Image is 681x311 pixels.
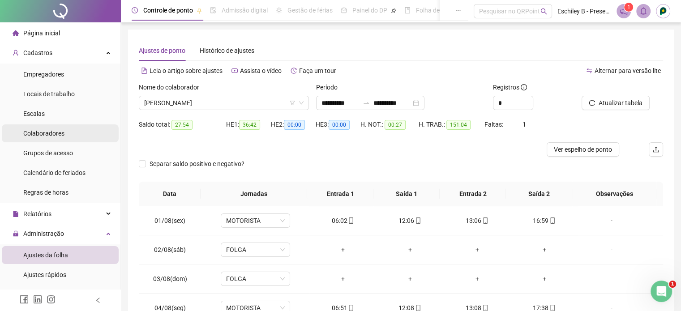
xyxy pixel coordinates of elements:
span: Folha de pagamento [416,7,473,14]
label: Período [316,82,343,92]
span: mobile [548,217,556,224]
span: lock [13,230,19,237]
span: instagram [47,295,56,304]
div: 16:59 [518,216,571,226]
span: Escalas [23,110,45,117]
span: Colaboradores [23,130,64,137]
img: 34605 [656,4,670,18]
span: info-circle [521,84,527,90]
span: 1 [627,4,630,10]
span: Regras de horas [23,189,69,196]
span: mobile [347,217,354,224]
span: Painel do DP [352,7,387,14]
span: to [363,99,370,107]
div: + [317,245,369,255]
span: Ajustes da folha [23,251,68,259]
iframe: Intercom live chat [651,281,672,302]
span: left [95,297,101,303]
span: file-text [141,68,147,74]
span: reload [589,100,595,106]
span: youtube [231,68,238,74]
span: notification [620,7,628,15]
span: clock-circle [132,7,138,13]
span: 27:54 [171,120,193,130]
button: Ver espelho de ponto [547,142,619,157]
span: Assista o vídeo [240,67,282,74]
div: + [451,274,504,284]
span: swap [586,68,592,74]
span: 1 [669,281,676,288]
span: Administração [23,230,64,237]
div: Saldo total: [139,119,226,130]
span: Ajustes de ponto [139,47,185,54]
div: 06:02 [317,216,369,226]
span: 03/08(dom) [153,275,187,282]
div: H. NOT.: [360,119,419,130]
span: Faça um tour [299,67,336,74]
span: Leia o artigo sobre ajustes [150,67,223,74]
span: pushpin [197,8,202,13]
th: Data [139,182,201,206]
div: + [518,245,571,255]
div: 12:06 [384,216,437,226]
span: MOTORISTA [226,214,285,227]
th: Entrada 1 [307,182,373,206]
span: FOLGA [226,243,285,256]
span: 1 [523,121,526,128]
span: Página inicial [23,30,60,37]
div: + [384,274,437,284]
span: Cadastros [23,49,52,56]
span: Atualizar tabela [599,98,642,108]
span: dashboard [341,7,347,13]
span: Ver espelho de ponto [554,145,612,154]
div: + [451,245,504,255]
span: filter [290,100,295,106]
span: Observações [579,189,649,199]
span: Relatórios [23,210,51,217]
span: Calendário de feriados [23,169,86,176]
span: 01/08(sex) [154,217,185,224]
div: 13:06 [451,216,504,226]
span: Separar saldo positivo e negativo? [146,159,248,169]
span: book [404,7,411,13]
div: - [585,274,638,284]
th: Saída 1 [373,182,440,206]
div: + [518,274,571,284]
th: Entrada 2 [440,182,506,206]
span: Eschiley B - Preserve Ambiental [557,6,611,16]
span: Ajustes rápidos [23,271,66,278]
span: mobile [414,217,421,224]
span: 00:00 [284,120,305,130]
span: 36:42 [239,120,260,130]
span: upload [652,146,660,153]
span: 02/08(sáb) [154,246,186,253]
div: HE 2: [271,119,316,130]
span: search [540,8,547,15]
div: + [317,274,369,284]
span: Faltas: [484,121,505,128]
span: bell [639,7,647,15]
span: Locais de trabalho [23,90,75,98]
span: mobile [481,305,488,311]
span: Gestão de férias [287,7,333,14]
span: mobile [548,305,556,311]
button: Atualizar tabela [582,96,650,110]
label: Nome do colaborador [139,82,205,92]
span: Empregadores [23,71,64,78]
div: - [585,245,638,255]
th: Observações [572,182,656,206]
span: 00:27 [385,120,406,130]
span: mobile [481,217,488,224]
sup: 1 [624,3,633,12]
div: - [585,216,638,226]
span: 00:00 [329,120,350,130]
span: user-add [13,50,19,56]
div: HE 3: [316,119,360,130]
div: HE 1: [226,119,271,130]
span: Registros [493,82,527,92]
span: mobile [347,305,354,311]
span: Alternar para versão lite [595,67,661,74]
div: + [384,245,437,255]
span: 151:04 [446,120,471,130]
span: swap-right [363,99,370,107]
